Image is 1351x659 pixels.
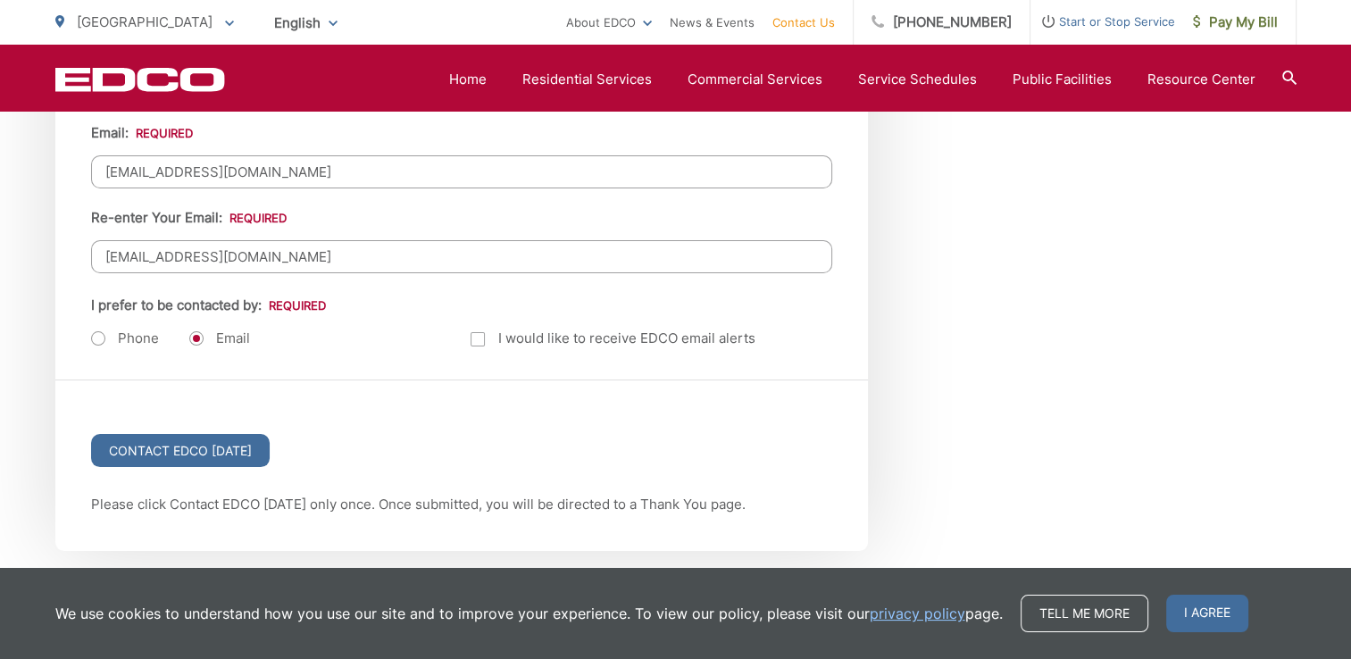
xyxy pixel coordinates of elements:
a: Resource Center [1147,69,1255,90]
span: Pay My Bill [1193,12,1278,33]
a: Commercial Services [688,69,822,90]
a: Tell me more [1021,595,1148,632]
label: I would like to receive EDCO email alerts [471,328,755,349]
a: Residential Services [522,69,652,90]
label: Re-enter Your Email: [91,210,287,226]
a: Public Facilities [1013,69,1112,90]
a: Service Schedules [858,69,977,90]
input: Contact EDCO [DATE] [91,434,270,467]
label: Email [189,329,250,347]
a: Contact Us [772,12,835,33]
span: I agree [1166,595,1248,632]
span: [GEOGRAPHIC_DATA] [77,13,213,30]
p: Please click Contact EDCO [DATE] only once. Once submitted, you will be directed to a Thank You p... [91,494,832,515]
p: We use cookies to understand how you use our site and to improve your experience. To view our pol... [55,603,1003,624]
a: EDCD logo. Return to the homepage. [55,67,225,92]
label: Email: [91,125,193,141]
label: I prefer to be contacted by: [91,297,326,313]
a: News & Events [670,12,755,33]
label: Phone [91,329,159,347]
a: About EDCO [566,12,652,33]
span: English [261,7,351,38]
a: privacy policy [870,603,965,624]
a: Home [449,69,487,90]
